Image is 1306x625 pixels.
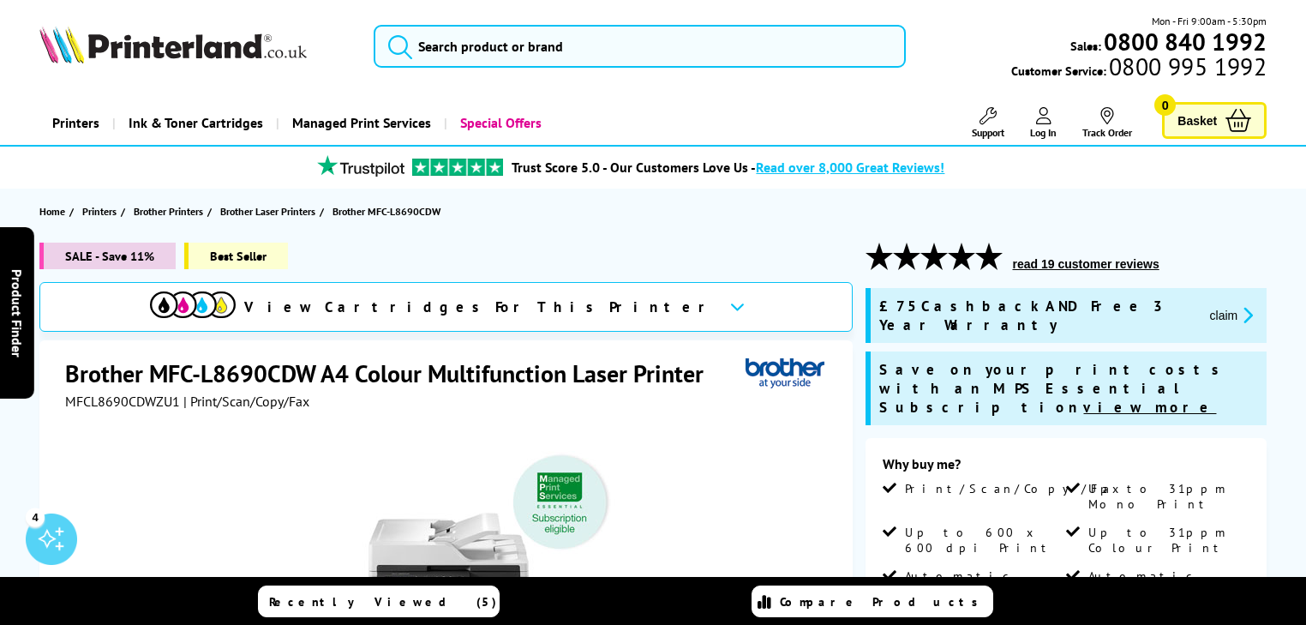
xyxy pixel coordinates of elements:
a: Brother MFC-L8690CDW [332,202,445,220]
span: Customer Service: [1011,58,1267,79]
span: Save on your print costs with an MPS Essential Subscription [879,360,1227,417]
a: Brother Laser Printers [220,202,320,220]
span: Automatic Double Sided Printing [905,568,1063,615]
span: | Print/Scan/Copy/Fax [183,393,309,410]
a: Brother Printers [134,202,207,220]
span: Brother Laser Printers [220,202,315,220]
span: Ink & Toner Cartridges [129,101,263,145]
span: Up to 600 x 600 dpi Print [905,525,1063,556]
a: Track Order [1082,107,1132,139]
img: trustpilot rating [309,155,412,177]
span: Recently Viewed (5) [269,594,497,610]
img: Brother [746,358,824,389]
a: Printerland Logo [39,26,352,67]
span: Sales: [1070,38,1101,54]
span: Printers [82,202,117,220]
a: 0800 840 1992 [1101,33,1267,50]
span: View Cartridges For This Printer [244,297,716,316]
span: 0 [1154,94,1176,116]
b: 0800 840 1992 [1104,26,1267,57]
span: SALE - Save 11% [39,243,176,269]
span: Automatic Double Sided Scanning [1088,568,1246,615]
a: Basket 0 [1162,102,1267,139]
a: Special Offers [444,101,554,145]
span: Product Finder [9,268,26,357]
span: Print/Scan/Copy/Fax [905,481,1125,496]
a: Printers [82,202,121,220]
img: View Cartridges [150,291,236,318]
button: read 19 customer reviews [1007,256,1164,272]
a: Support [972,107,1004,139]
span: Brother Printers [134,202,203,220]
img: Printerland Logo [39,26,307,63]
span: Basket [1177,109,1217,132]
a: Home [39,202,69,220]
span: Up to 31ppm Colour Print [1088,525,1246,556]
span: MFCL8690CDWZU1 [65,393,180,410]
div: Why buy me? [883,455,1249,481]
a: Trust Score 5.0 - Our Customers Love Us -Read over 8,000 Great Reviews! [512,159,944,176]
button: promo-description [1205,305,1259,325]
span: Compare Products [780,594,987,610]
span: Up to 31ppm Mono Print [1088,481,1246,512]
a: Recently Viewed (5) [258,586,500,617]
span: Brother MFC-L8690CDW [332,202,440,220]
span: Support [972,126,1004,139]
a: Ink & Toner Cartridges [112,101,276,145]
span: Read over 8,000 Great Reviews! [756,159,944,176]
span: £75 Cashback AND Free 3 Year Warranty [879,297,1195,334]
input: Search product or brand [374,25,906,68]
a: Compare Products [752,586,993,617]
span: Log In [1030,126,1057,139]
span: Best Seller [184,243,288,269]
a: Printers [39,101,112,145]
u: view more [1083,398,1216,417]
div: 4 [26,508,45,526]
span: 0800 995 1992 [1106,58,1267,75]
span: Home [39,202,65,220]
h1: Brother MFC-L8690CDW A4 Colour Multifunction Laser Printer [65,358,721,389]
span: Mon - Fri 9:00am - 5:30pm [1152,13,1267,29]
img: trustpilot rating [412,159,503,176]
a: Log In [1030,107,1057,139]
a: Managed Print Services [276,101,444,145]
